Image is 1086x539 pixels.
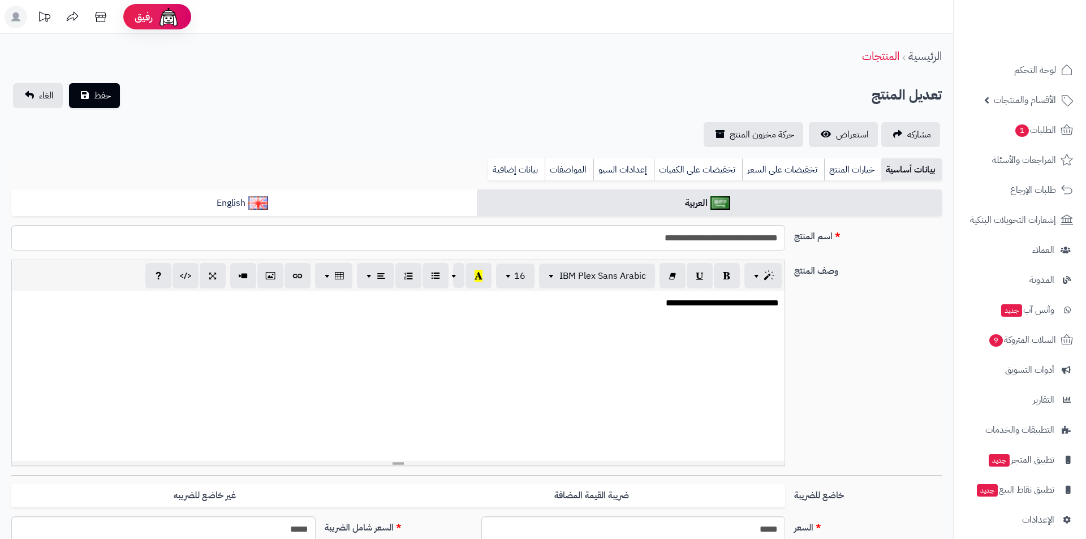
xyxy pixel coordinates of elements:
[320,516,477,534] label: السعر شامل الضريبة
[1005,362,1054,378] span: أدوات التسويق
[977,484,998,497] span: جديد
[1001,304,1022,317] span: جديد
[960,416,1079,443] a: التطبيقات والخدمات
[824,158,881,181] a: خيارات المنتج
[559,269,646,283] span: IBM Plex Sans Arabic
[989,334,1003,347] span: 9
[94,89,111,102] span: حفظ
[908,48,942,64] a: الرئيسية
[960,326,1079,353] a: السلات المتروكة9
[496,264,535,288] button: 16
[39,89,54,102] span: الغاء
[790,484,946,502] label: خاضع للضريبة
[960,176,1079,204] a: طلبات الإرجاع
[593,158,654,181] a: إعدادات السيو
[488,158,545,181] a: بيانات إضافية
[970,212,1056,228] span: إشعارات التحويلات البنكية
[1032,242,1054,258] span: العملاء
[809,122,878,147] a: استعراض
[545,158,593,181] a: المواصفات
[960,146,1079,174] a: المراجعات والأسئلة
[514,269,525,283] span: 16
[960,476,1079,503] a: تطبيق نقاط البيعجديد
[960,506,1079,533] a: الإعدادات
[960,57,1079,84] a: لوحة التحكم
[872,84,942,107] h2: تعديل المنتج
[30,6,58,31] a: تحديثات المنصة
[790,260,946,278] label: وصف المنتج
[539,264,655,288] button: IBM Plex Sans Arabic
[960,206,1079,234] a: إشعارات التحويلات البنكية
[1010,182,1056,198] span: طلبات الإرجاع
[960,446,1079,473] a: تطبيق المتجرجديد
[862,48,899,64] a: المنتجات
[960,117,1079,144] a: الطلبات1
[881,158,942,181] a: بيانات أساسية
[988,452,1054,468] span: تطبيق المتجر
[1014,62,1056,78] span: لوحة التحكم
[135,10,153,24] span: رفيق
[994,92,1056,108] span: الأقسام والمنتجات
[989,454,1010,467] span: جديد
[790,225,946,243] label: اسم المنتج
[398,484,785,507] label: ضريبة القيمة المضافة
[1033,392,1054,408] span: التقارير
[730,128,794,141] span: حركة مخزون المنتج
[704,122,803,147] a: حركة مخزون المنتج
[742,158,824,181] a: تخفيضات على السعر
[960,386,1079,413] a: التقارير
[1015,124,1029,137] span: 1
[1000,302,1054,318] span: وآتس آب
[960,296,1079,324] a: وآتس آبجديد
[654,158,742,181] a: تخفيضات على الكميات
[1029,272,1054,288] span: المدونة
[13,83,63,108] a: الغاء
[69,83,120,108] button: حفظ
[907,128,931,141] span: مشاركه
[881,122,940,147] a: مشاركه
[992,152,1056,168] span: المراجعات والأسئلة
[988,332,1056,348] span: السلات المتروكة
[11,189,477,217] a: English
[985,422,1054,438] span: التطبيقات والخدمات
[1014,122,1056,138] span: الطلبات
[248,196,268,210] img: English
[960,356,1079,383] a: أدوات التسويق
[1009,8,1075,32] img: logo-2.png
[710,196,730,210] img: العربية
[836,128,869,141] span: استعراض
[976,482,1054,498] span: تطبيق نقاط البيع
[790,516,946,534] label: السعر
[477,189,942,217] a: العربية
[1022,512,1054,528] span: الإعدادات
[157,6,180,28] img: ai-face.png
[960,266,1079,294] a: المدونة
[11,484,398,507] label: غير خاضع للضريبه
[960,236,1079,264] a: العملاء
